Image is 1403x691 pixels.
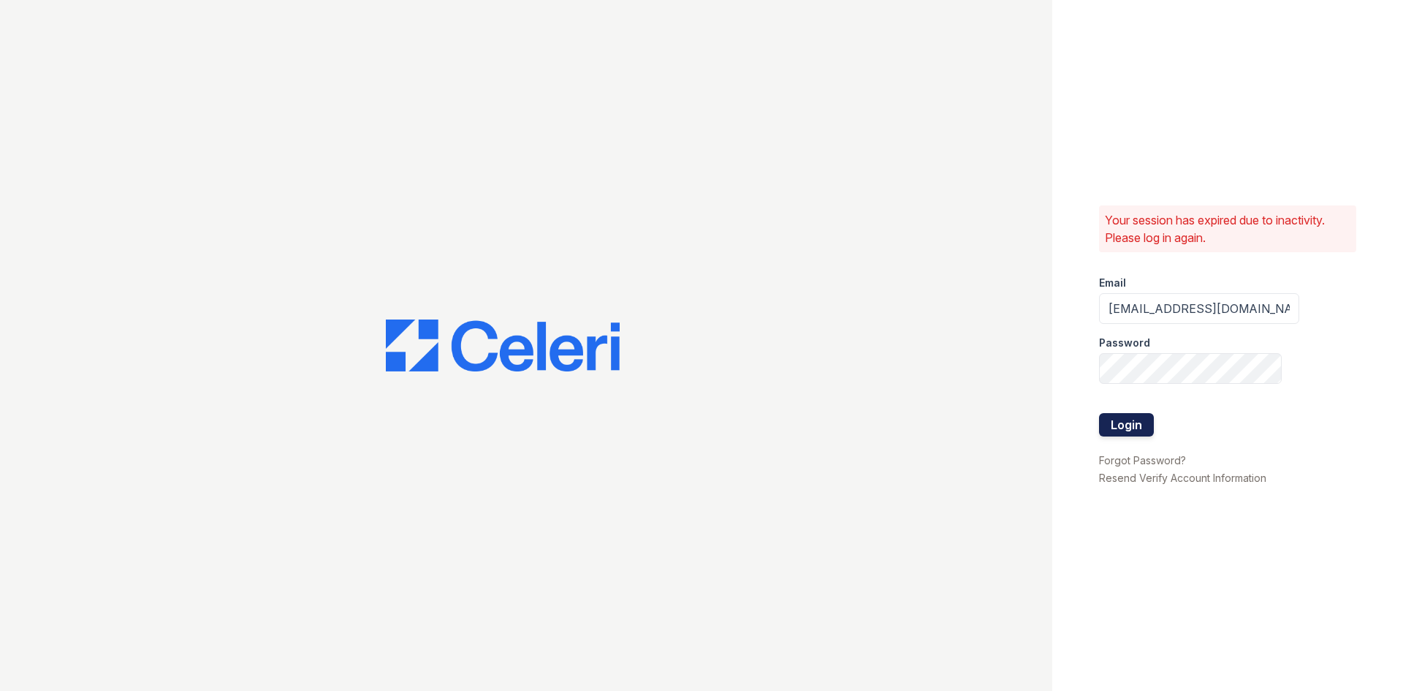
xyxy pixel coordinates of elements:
[1105,211,1350,246] p: Your session has expired due to inactivity. Please log in again.
[1099,413,1154,437] button: Login
[1099,454,1186,467] a: Forgot Password?
[1099,472,1266,484] a: Resend Verify Account Information
[1099,336,1150,350] label: Password
[1099,276,1126,290] label: Email
[386,320,620,372] img: CE_Logo_Blue-a8612792a0a2168367f1c8372b55b34899dd931a85d93a1a3d3e32e68fde9ad4.png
